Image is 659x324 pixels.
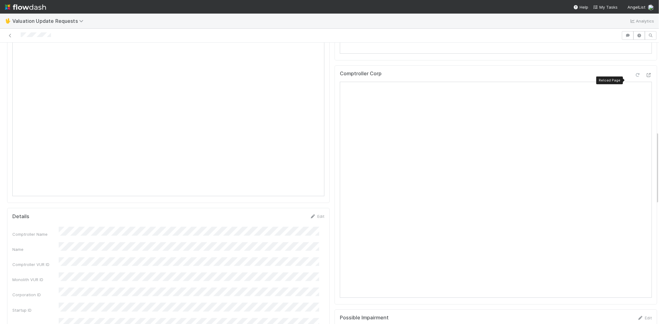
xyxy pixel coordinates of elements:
[5,18,11,23] span: 🖖
[340,315,389,321] h5: Possible Impairment
[12,214,29,220] h5: Details
[12,276,59,283] div: Monolith VUR ID
[310,214,324,219] a: Edit
[12,246,59,252] div: Name
[648,4,654,10] img: avatar_5106bb14-94e9-4897-80de-6ae81081f36d.png
[573,4,588,10] div: Help
[12,292,59,298] div: Corporation ID
[12,231,59,237] div: Comptroller Name
[340,71,382,77] h5: Comptroller Corp
[627,5,645,10] span: AngelList
[630,17,654,25] a: Analytics
[5,2,46,12] img: logo-inverted-e16ddd16eac7371096b0.svg
[12,18,87,24] span: Valuation Update Requests
[12,307,59,313] div: Startup ID
[637,315,652,320] a: Edit
[12,261,59,268] div: Comptroller VUR ID
[593,5,618,10] span: My Tasks
[593,4,618,10] a: My Tasks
